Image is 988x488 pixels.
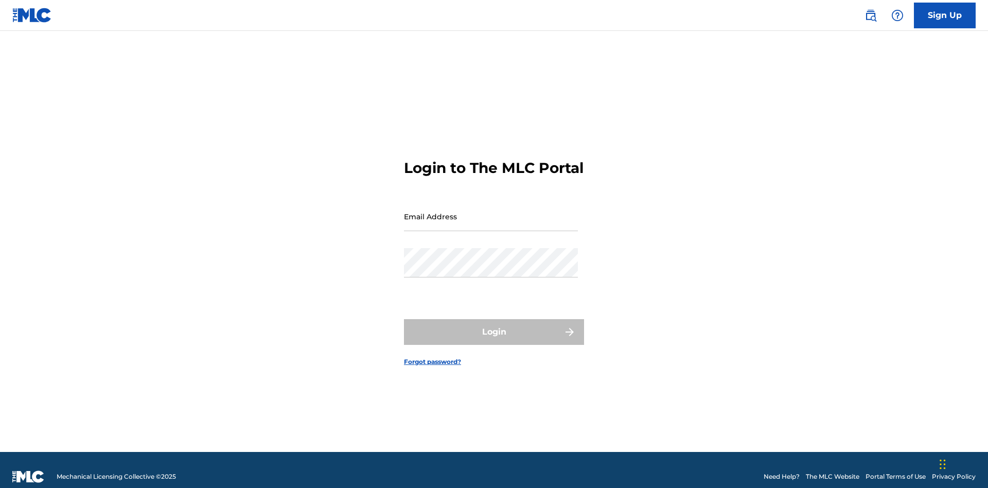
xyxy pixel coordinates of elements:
img: MLC Logo [12,8,52,23]
a: Public Search [860,5,881,26]
span: Mechanical Licensing Collective © 2025 [57,472,176,481]
a: The MLC Website [806,472,859,481]
a: Sign Up [914,3,976,28]
img: logo [12,470,44,483]
iframe: Chat Widget [937,439,988,488]
img: search [864,9,877,22]
a: Forgot password? [404,357,461,367]
a: Privacy Policy [932,472,976,481]
a: Portal Terms of Use [866,472,926,481]
img: help [891,9,904,22]
div: Drag [940,449,946,480]
div: Help [887,5,908,26]
h3: Login to The MLC Portal [404,159,584,177]
a: Need Help? [764,472,800,481]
